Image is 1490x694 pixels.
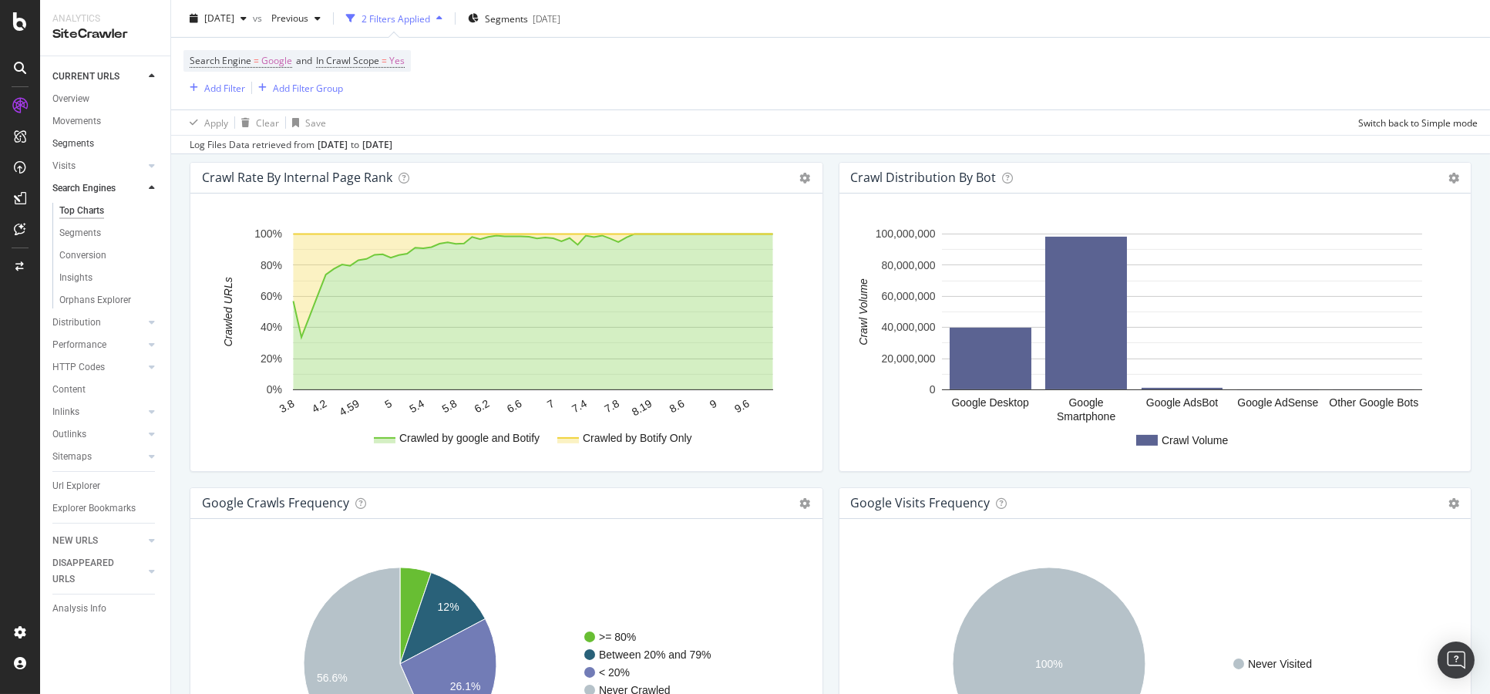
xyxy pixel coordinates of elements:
[1056,410,1115,423] text: Smartphone
[59,270,160,286] a: Insights
[52,25,158,43] div: SiteCrawler
[630,397,654,419] text: 8.19
[204,81,245,94] div: Add Filter
[52,337,106,353] div: Performance
[438,601,459,614] text: 12%
[277,397,297,416] text: 3.8
[382,397,394,411] text: 5
[52,449,144,465] a: Sitemaps
[52,478,160,494] a: Url Explorer
[265,6,327,31] button: Previous
[929,384,935,396] text: 0
[1329,396,1418,409] text: Other Google Bots
[708,397,719,411] text: 9
[52,426,144,443] a: Outlinks
[183,110,228,135] button: Apply
[235,110,279,135] button: Clear
[59,225,101,241] div: Segments
[668,397,687,416] text: 8.6
[190,54,251,67] span: Search Engine
[599,666,630,679] text: < 20%
[389,50,405,72] span: Yes
[52,69,119,85] div: CURRENT URLS
[202,493,349,514] h4: google Crawls Frequency
[570,397,589,416] text: 7.4
[362,138,392,152] div: [DATE]
[305,116,326,129] div: Save
[318,138,348,152] div: [DATE]
[362,12,430,25] div: 2 Filters Applied
[1352,110,1478,135] button: Switch back to Simple mode
[1448,173,1459,184] i: Options
[1068,396,1103,409] text: Google
[1358,116,1478,129] div: Switch back to Simple mode
[286,110,326,135] button: Save
[382,54,387,67] span: =
[439,397,459,416] text: 5.8
[340,6,449,31] button: 2 Filters Applied
[52,533,144,549] a: NEW URLS
[52,500,136,517] div: Explorer Bookmarks
[183,79,245,97] button: Add Filter
[59,225,160,241] a: Segments
[204,116,228,129] div: Apply
[202,167,392,188] h4: Crawl Rate By Internal Page Rank
[52,136,94,152] div: Segments
[59,292,131,308] div: Orphans Explorer
[505,397,524,416] text: 6.6
[852,218,1452,459] svg: A chart.
[52,500,160,517] a: Explorer Bookmarks
[59,270,92,286] div: Insights
[599,631,636,643] text: >= 80%
[183,6,253,31] button: [DATE]
[52,180,144,197] a: Search Engines
[602,397,621,416] text: 7.8
[316,54,379,67] span: In Crawl Scope
[52,382,160,398] a: Content
[800,498,811,509] i: Options
[52,113,160,130] a: Movements
[52,404,144,420] a: Inlinks
[52,382,86,398] div: Content
[1248,658,1312,670] text: Never Visited
[261,352,282,365] text: 20%
[252,79,343,97] button: Add Filter Group
[52,69,144,85] a: CURRENT URLS
[203,218,803,459] div: A chart.
[267,384,282,396] text: 0%
[52,91,89,107] div: Overview
[881,322,935,334] text: 40,000,000
[800,173,811,184] i: Options
[881,290,935,302] text: 60,000,000
[59,248,160,264] a: Conversion
[857,278,869,345] text: Crawl Volume
[261,259,282,271] text: 80%
[450,681,481,693] text: 26.1%
[485,12,528,25] span: Segments
[52,601,160,617] a: Analysis Info
[52,12,158,25] div: Analytics
[407,397,426,416] text: 5.4
[1035,658,1063,670] text: 100%
[52,449,92,465] div: Sitemaps
[52,113,101,130] div: Movements
[545,397,557,411] text: 7
[52,555,130,588] div: DISAPPEARED URLS
[296,54,312,67] span: and
[52,359,105,376] div: HTTP Codes
[190,138,392,152] div: Log Files Data retrieved from to
[52,478,100,494] div: Url Explorer
[1162,434,1229,446] text: Crawl Volume
[1237,396,1318,409] text: Google AdSense
[337,397,362,419] text: 4.59
[52,158,144,174] a: Visits
[1438,642,1475,679] div: Open Intercom Messenger
[52,533,98,549] div: NEW URLS
[52,136,160,152] a: Segments
[59,248,106,264] div: Conversion
[254,54,259,67] span: =
[52,555,144,588] a: DISAPPEARED URLS
[52,404,79,420] div: Inlinks
[52,158,76,174] div: Visits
